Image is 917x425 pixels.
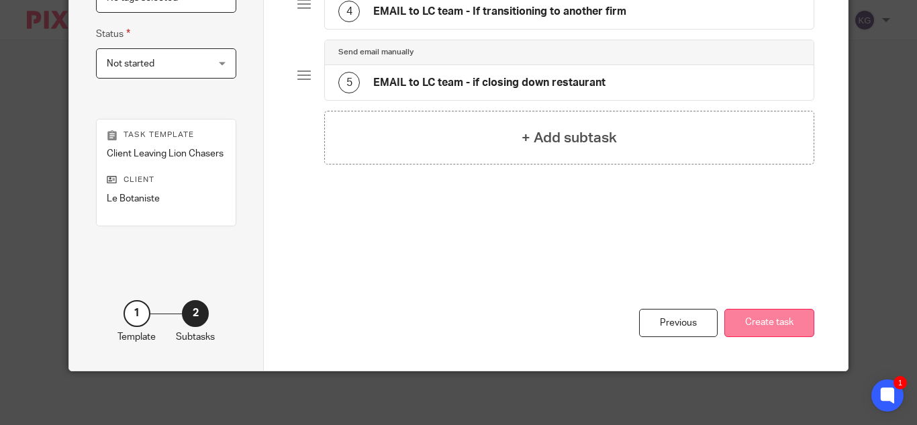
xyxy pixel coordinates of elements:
[894,376,907,389] div: 1
[107,130,226,140] p: Task template
[182,300,209,327] div: 2
[373,5,626,19] h4: EMAIL to LC team - If transitioning to another firm
[522,128,617,148] h4: + Add subtask
[107,192,226,205] p: Le Botaniste
[338,72,360,93] div: 5
[107,147,226,160] p: Client Leaving Lion Chasers
[639,309,718,338] div: Previous
[107,59,154,68] span: Not started
[117,330,156,344] p: Template
[124,300,150,327] div: 1
[338,47,414,58] h4: Send email manually
[724,309,814,338] button: Create task
[107,175,226,185] p: Client
[373,76,606,90] h4: EMAIL to LC team - if closing down restaurant
[176,330,215,344] p: Subtasks
[96,26,130,42] label: Status
[338,1,360,22] div: 4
